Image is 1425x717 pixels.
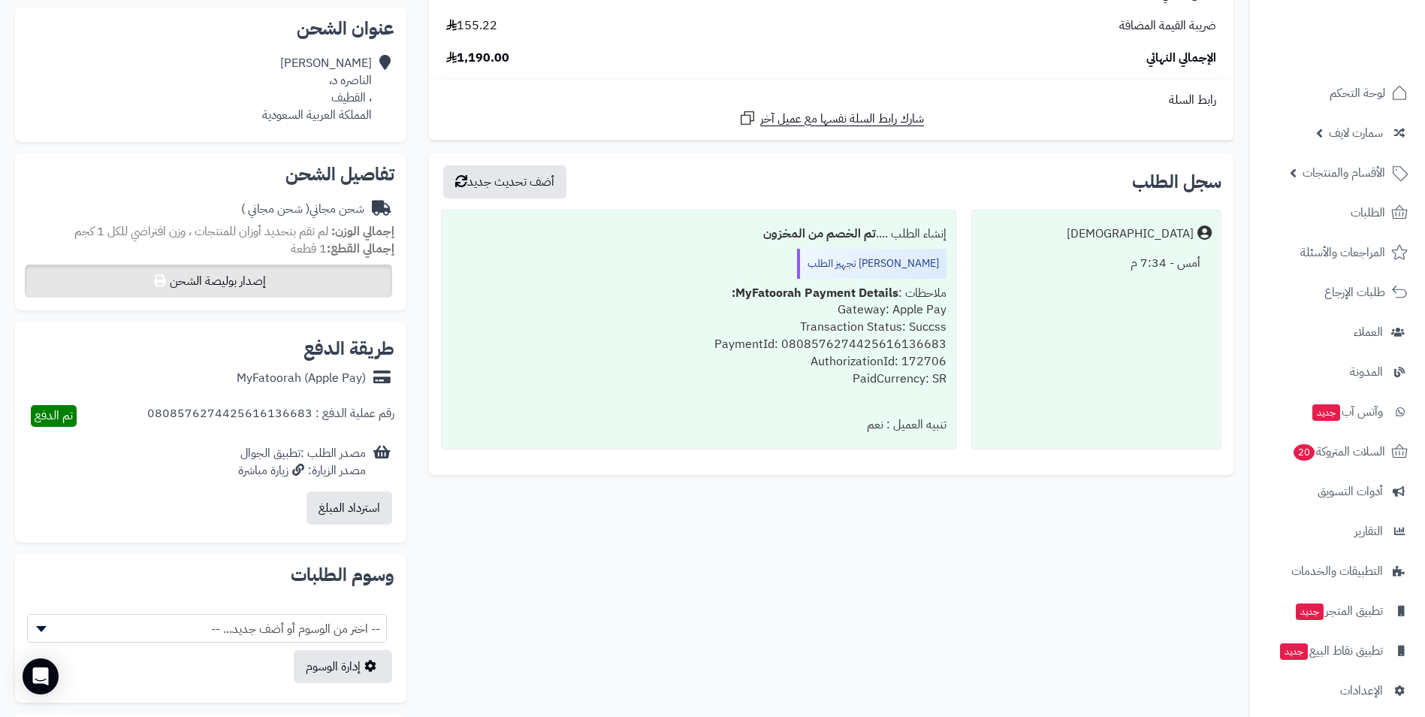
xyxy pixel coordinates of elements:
a: الطلبات [1258,195,1416,231]
strong: إجمالي الوزن: [331,222,394,241]
span: ضريبة القيمة المضافة [1119,17,1216,35]
span: تطبيق نقاط البيع [1279,640,1383,661]
button: أضف تحديث جديد [443,165,566,198]
span: 1,190.00 [446,50,509,67]
h2: طريقة الدفع [303,340,394,358]
span: جديد [1296,604,1324,620]
span: 155.22 [446,17,497,35]
a: تطبيق المتجرجديد [1258,593,1416,629]
div: رابط السلة [435,92,1227,109]
span: لوحة التحكم [1330,83,1385,104]
button: استرداد المبلغ [306,492,392,525]
h2: عنوان الشحن [27,20,394,38]
div: مصدر الزيارة: زيارة مباشرة [238,462,366,480]
a: أدوات التسويق [1258,473,1416,510]
span: الإعدادات [1340,680,1383,701]
a: العملاء [1258,314,1416,350]
a: التقارير [1258,513,1416,549]
span: المراجعات والأسئلة [1300,242,1385,263]
div: أمس - 7:34 م [981,249,1212,278]
span: الأقسام والمنتجات [1303,162,1385,183]
span: وآتس آب [1311,401,1383,422]
span: ( شحن مجاني ) [241,200,309,218]
span: المدونة [1350,362,1383,383]
a: المراجعات والأسئلة [1258,234,1416,271]
span: السلات المتروكة [1292,441,1385,462]
span: أدوات التسويق [1318,481,1383,502]
span: 20 [1294,444,1315,461]
a: السلات المتروكة20 [1258,434,1416,470]
div: تنبيه العميل : نعم [451,410,946,440]
b: MyFatoorah Payment Details: [732,284,898,302]
h3: سجل الطلب [1132,173,1221,191]
div: [PERSON_NAME] الناصره د، ، القطيف المملكة العربية السعودية [262,55,372,123]
h2: تفاصيل الشحن [27,165,394,183]
a: طلبات الإرجاع [1258,274,1416,310]
span: التقارير [1354,521,1383,542]
div: Open Intercom Messenger [23,658,59,694]
a: الإعدادات [1258,673,1416,709]
a: التطبيقات والخدمات [1258,553,1416,589]
span: جديد [1280,643,1308,660]
span: التطبيقات والخدمات [1291,561,1383,582]
small: 1 قطعة [291,240,394,258]
div: رقم عملية الدفع : 0808576274425616136683 [147,405,394,427]
span: شارك رابط السلة نفسها مع عميل آخر [760,110,924,128]
span: الطلبات [1351,202,1385,223]
button: إصدار بوليصة الشحن [25,265,392,298]
div: [PERSON_NAME] تجهيز الطلب [797,249,946,279]
span: -- اختر من الوسوم أو أضف جديد... -- [28,615,386,643]
a: لوحة التحكم [1258,75,1416,111]
strong: إجمالي القطع: [327,240,394,258]
div: MyFatoorah (Apple Pay) [237,370,366,387]
div: إنشاء الطلب .... [451,219,946,249]
b: تم الخصم من المخزون [763,225,876,243]
span: سمارت لايف [1329,123,1383,144]
div: ملاحظات : Gateway: Apple Pay Transaction Status: Succss PaymentId: 0808576274425616136683 Authori... [451,279,946,411]
span: -- اختر من الوسوم أو أضف جديد... -- [27,614,387,643]
a: وآتس آبجديد [1258,394,1416,430]
a: تطبيق نقاط البيعجديد [1258,633,1416,669]
a: شارك رابط السلة نفسها مع عميل آخر [738,109,924,128]
span: تطبيق المتجر [1294,601,1383,622]
div: شحن مجاني [241,201,364,218]
span: لم تقم بتحديد أوزان للمنتجات ، وزن افتراضي للكل 1 كجم [74,222,328,241]
a: إدارة الوسوم [294,650,392,683]
span: جديد [1312,404,1340,421]
div: [DEMOGRAPHIC_DATA] [1067,225,1194,243]
span: الإجمالي النهائي [1146,50,1216,67]
span: طلبات الإرجاع [1324,282,1385,303]
div: مصدر الطلب :تطبيق الجوال [238,445,366,480]
span: العملاء [1354,322,1383,343]
a: المدونة [1258,354,1416,390]
span: تم الدفع [35,407,73,425]
h2: وسوم الطلبات [27,566,394,584]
